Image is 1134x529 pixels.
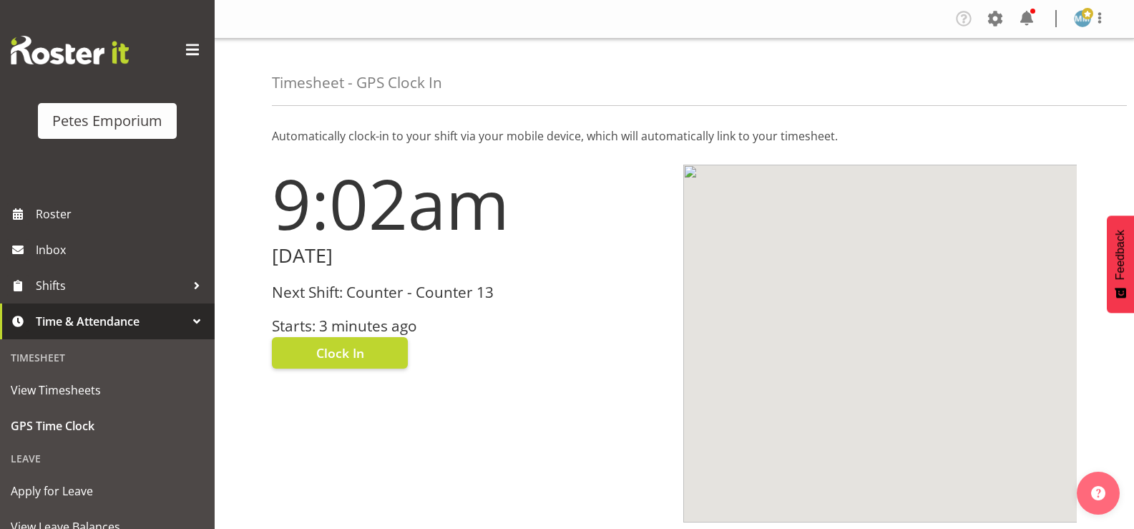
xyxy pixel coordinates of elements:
span: Inbox [36,239,207,261]
h2: [DATE] [272,245,666,267]
span: Time & Attendance [36,311,186,332]
span: Clock In [316,344,364,362]
button: Clock In [272,337,408,369]
img: help-xxl-2.png [1091,486,1105,500]
span: View Timesheets [11,379,204,401]
span: Roster [36,203,207,225]
button: Feedback - Show survey [1107,215,1134,313]
h3: Starts: 3 minutes ago [272,318,666,334]
h1: 9:02am [272,165,666,242]
img: mandy-mosley3858.jpg [1074,10,1091,27]
span: Feedback [1114,230,1127,280]
img: Rosterit website logo [11,36,129,64]
span: GPS Time Clock [11,415,204,437]
div: Leave [4,444,211,473]
a: GPS Time Clock [4,408,211,444]
span: Apply for Leave [11,480,204,502]
h3: Next Shift: Counter - Counter 13 [272,284,666,301]
h4: Timesheet - GPS Clock In [272,74,442,91]
div: Timesheet [4,343,211,372]
a: Apply for Leave [4,473,211,509]
p: Automatically clock-in to your shift via your mobile device, which will automatically link to you... [272,127,1077,145]
a: View Timesheets [4,372,211,408]
span: Shifts [36,275,186,296]
div: Petes Emporium [52,110,162,132]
